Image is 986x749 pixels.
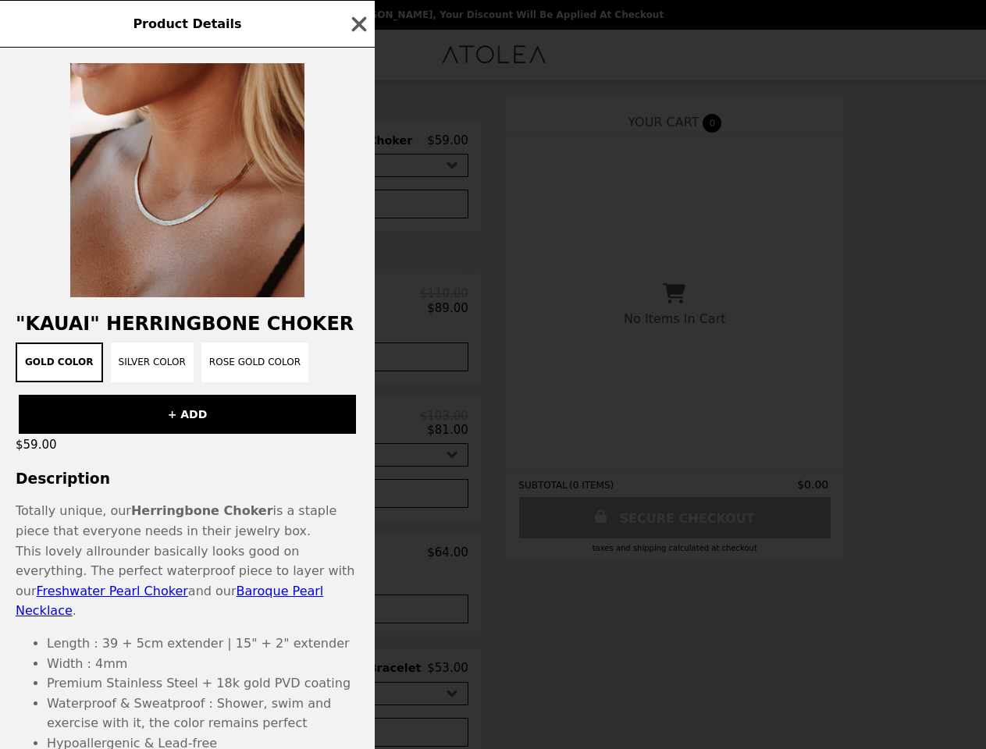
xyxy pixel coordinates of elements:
li: Length : 39 + 5cm extender | 15" + 2" extender [47,634,359,654]
li: Premium Stainless Steel + 18k gold PVD coating [47,673,359,694]
button: Gold Color [16,343,103,382]
span: Product Details [133,16,241,31]
span: Totally unique, our is a staple piece that everyone needs in their jewelry box. [16,503,336,538]
li: Width : 4mm [47,654,359,674]
a: Freshwater Pearl Choker [37,584,188,598]
button: Rose Gold Color [201,343,308,382]
button: + ADD [19,395,356,434]
li: Waterproof & Sweatproof : Shower, swim and exercise with it, the color remains perfect [47,694,359,733]
img: Gold Color [70,63,304,297]
strong: Herringbone Choker [131,503,273,518]
button: Silver Color [111,343,194,382]
span: This lovely allrounder basically looks good on everything. The perfect waterproof piece to layer ... [16,544,354,619]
